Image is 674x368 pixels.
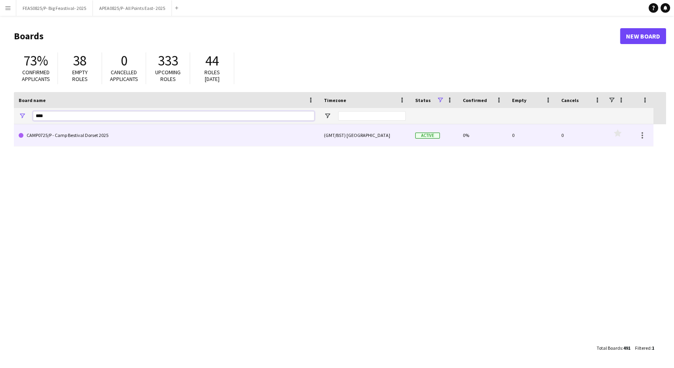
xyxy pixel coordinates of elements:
[635,340,654,356] div: :
[155,69,181,83] span: Upcoming roles
[324,97,346,103] span: Timezone
[22,69,50,83] span: Confirmed applicants
[204,69,220,83] span: Roles [DATE]
[73,52,87,69] span: 38
[33,111,314,121] input: Board name Filter Input
[557,124,606,146] div: 0
[19,124,314,146] a: CAMP0725/P - Camp Bestival Dorset 2025
[561,97,579,103] span: Cancels
[458,124,507,146] div: 0%
[635,345,651,351] span: Filtered
[110,69,138,83] span: Cancelled applicants
[338,111,406,121] input: Timezone Filter Input
[620,28,666,44] a: New Board
[19,112,26,119] button: Open Filter Menu
[507,124,557,146] div: 0
[415,97,431,103] span: Status
[158,52,178,69] span: 333
[324,112,331,119] button: Open Filter Menu
[16,0,93,16] button: FEAS0825/P- Big Feastival- 2025
[93,0,172,16] button: APEA0825/P- All Points East- 2025
[205,52,219,69] span: 44
[19,97,46,103] span: Board name
[512,97,526,103] span: Empty
[415,133,440,139] span: Active
[623,345,630,351] span: 491
[463,97,487,103] span: Confirmed
[652,345,654,351] span: 1
[597,345,622,351] span: Total Boards
[121,52,127,69] span: 0
[597,340,630,356] div: :
[23,52,48,69] span: 73%
[319,124,410,146] div: (GMT/BST) [GEOGRAPHIC_DATA]
[14,30,620,42] h1: Boards
[72,69,88,83] span: Empty roles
